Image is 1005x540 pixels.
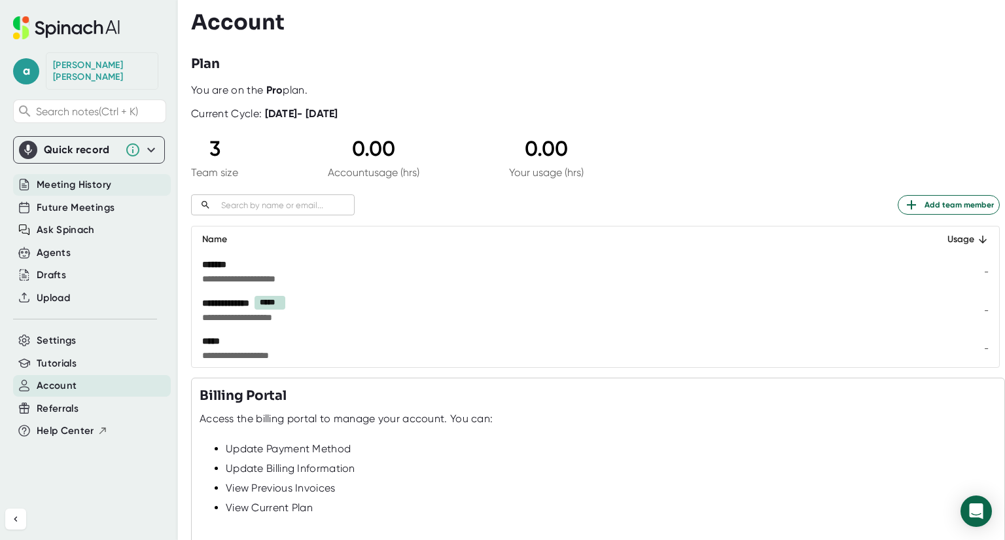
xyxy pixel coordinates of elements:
[37,423,94,439] span: Help Center
[202,232,904,247] div: Name
[13,58,39,84] span: a
[226,442,996,456] div: Update Payment Method
[266,84,283,96] b: Pro
[914,253,999,291] td: -
[191,10,285,35] h3: Account
[925,232,989,247] div: Usage
[961,495,992,527] div: Open Intercom Messenger
[37,291,70,306] button: Upload
[191,84,1000,97] div: You are on the plan.
[914,291,999,329] td: -
[37,333,77,348] button: Settings
[191,54,220,74] h3: Plan
[5,509,26,530] button: Collapse sidebar
[37,223,95,238] button: Ask Spinach
[36,105,162,118] span: Search notes (Ctrl + K)
[37,200,115,215] button: Future Meetings
[37,356,77,371] button: Tutorials
[904,197,994,213] span: Add team member
[509,136,584,161] div: 0.00
[328,166,419,179] div: Account usage (hrs)
[226,482,996,495] div: View Previous Invoices
[898,195,1000,215] button: Add team member
[37,268,66,283] button: Drafts
[37,423,108,439] button: Help Center
[216,198,355,213] input: Search by name or email...
[226,462,996,475] div: Update Billing Information
[19,137,159,163] div: Quick record
[191,166,238,179] div: Team size
[37,401,79,416] button: Referrals
[914,329,999,367] td: -
[37,378,77,393] button: Account
[200,412,493,425] div: Access the billing portal to manage your account. You can:
[265,107,338,120] b: [DATE] - [DATE]
[37,177,111,192] button: Meeting History
[191,136,238,161] div: 3
[509,166,584,179] div: Your usage (hrs)
[200,386,287,406] h3: Billing Portal
[37,245,71,261] button: Agents
[191,107,338,120] div: Current Cycle:
[53,60,151,82] div: Adella Lemoine
[44,143,118,156] div: Quick record
[226,501,996,514] div: View Current Plan
[328,136,419,161] div: 0.00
